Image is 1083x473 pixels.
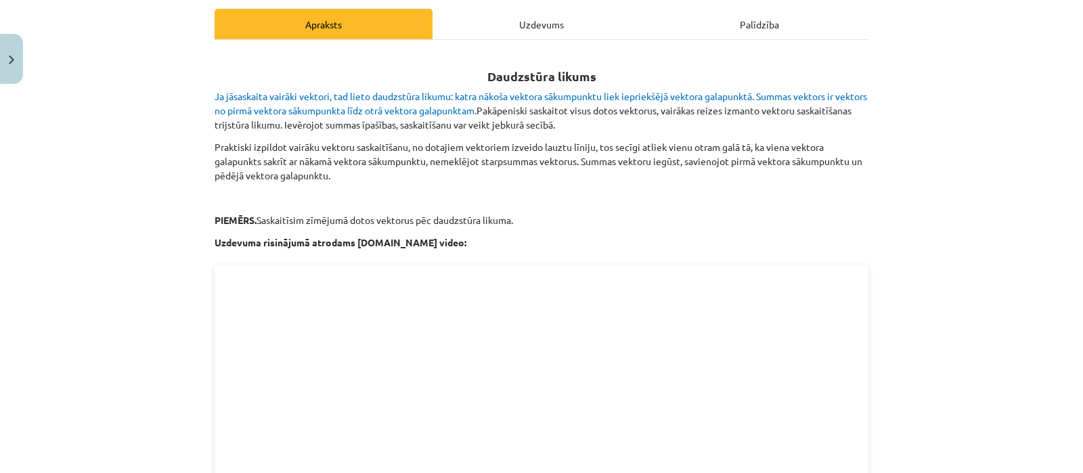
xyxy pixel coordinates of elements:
div: Palīdzība [650,9,868,39]
img: icon-close-lesson-0947bae3869378f0d4975bcd49f059093ad1ed9edebbc8119c70593378902aed.svg [9,55,14,64]
p: Saskaitīsim zīmējumā dotos vektorus pēc daudzstūra likuma. [215,213,868,227]
div: Apraksts [215,9,433,39]
p: Pakāpeniski saskaitot visus dotos vektorus, vairākas reizes izmanto vektoru saskaitīšanas trijstū... [215,89,868,132]
div: Uzdevums [433,9,650,39]
span: Ja jāsaskaita vairāki vektori, tad lieto daudzstūra likumu: katra nākoša vektora sākumpunktu liek... [215,90,867,116]
strong: PIEMĒRS. [215,214,257,226]
strong: Uzdevuma risinājumā atrodams [DOMAIN_NAME] video: [215,236,466,248]
b: Daudzstūra likums [487,68,596,84]
p: Praktiski izpildot vairāku vektoru saskaitīšanu, no dotajiem vektoriem izveido lauztu līniju, tos... [215,140,868,183]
